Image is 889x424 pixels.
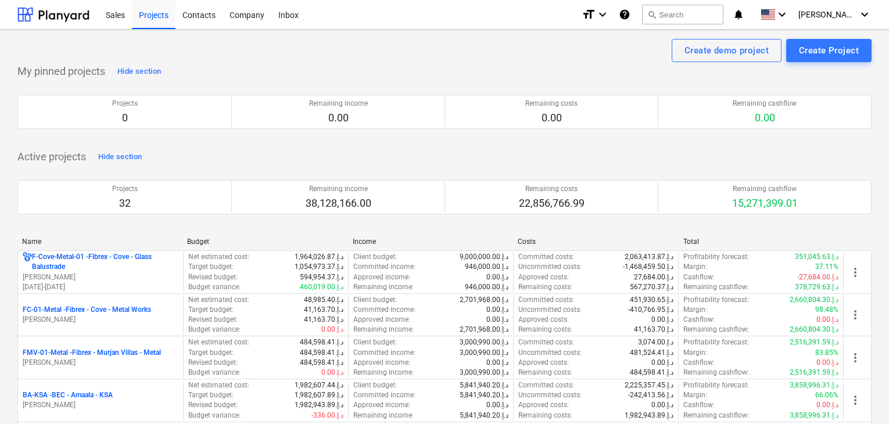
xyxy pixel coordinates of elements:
[683,238,839,246] div: Total
[628,390,673,400] p: -242,413.56د.إ.‏
[95,148,145,166] button: Hide section
[816,358,838,368] p: 0.00د.إ.‏
[518,325,572,335] p: Remaining costs :
[683,400,715,410] p: Cashflow :
[683,390,707,400] p: Margin :
[353,390,415,400] p: Committed income :
[815,348,838,358] p: 83.85%
[188,262,234,272] p: Target budget :
[831,368,889,424] div: Chat Widget
[460,252,508,262] p: 9,000,000.00د.إ.‏
[684,43,769,58] div: Create demo project
[628,305,673,315] p: -410,766.95د.إ.‏
[112,99,138,109] p: Projects
[460,380,508,390] p: 5,841,940.20د.إ.‏
[733,8,744,21] i: notifications
[630,295,673,305] p: 451,930.65د.إ.‏
[353,295,397,305] p: Client budget :
[518,282,572,292] p: Remaining costs :
[112,111,138,125] p: 0
[353,305,415,315] p: Committed income :
[23,272,178,282] p: [PERSON_NAME]
[188,315,238,325] p: Revised budget :
[518,368,572,378] p: Remaining costs :
[630,368,673,378] p: 484,598.41د.إ.‏
[188,380,249,390] p: Net estimated cost :
[638,337,673,347] p: 3,074.00د.إ.‏
[518,315,569,325] p: Approved costs :
[642,5,723,24] button: Search
[295,380,343,390] p: 1,982,607.44د.إ.‏
[460,368,508,378] p: 3,000,990.00د.إ.‏
[519,196,585,210] p: 22,856,766.99
[353,315,410,325] p: Approved income :
[465,262,508,272] p: 946,000.00د.إ.‏
[23,390,113,400] p: BA-KSA - BEC - Amaala - KSA
[795,282,838,292] p: 378,729.63د.إ.‏
[321,325,343,335] p: 0.00د.إ.‏
[816,400,838,410] p: 0.00د.إ.‏
[619,8,630,21] i: Knowledge base
[790,368,838,378] p: 2,516,391.59د.إ.‏
[775,8,789,21] i: keyboard_arrow_down
[353,325,414,335] p: Remaining income :
[795,252,838,262] p: 351,045.63د.إ.‏
[353,400,410,410] p: Approved income :
[460,325,508,335] p: 2,701,968.00د.إ.‏
[732,184,798,194] p: Remaining cashflow
[634,272,673,282] p: 27,684.00د.إ.‏
[815,262,838,272] p: 37.11%
[518,348,582,358] p: Uncommitted costs :
[525,111,578,125] p: 0.00
[465,282,508,292] p: 946,000.00د.إ.‏
[683,252,749,262] p: Profitability forecast :
[114,62,164,81] button: Hide section
[23,305,178,325] div: FC-01-Metal -Fibrex - Cove - Metal Works[PERSON_NAME]
[23,348,178,368] div: FMV-01-Metal -Fibrex - Murjan Villas - Metal[PERSON_NAME]
[353,262,415,272] p: Committed income :
[188,272,238,282] p: Revised budget :
[683,337,749,347] p: Profitability forecast :
[353,337,397,347] p: Client budget :
[683,315,715,325] p: Cashflow :
[683,380,749,390] p: Profitability forecast :
[23,315,178,325] p: [PERSON_NAME]
[518,358,569,368] p: Approved costs :
[23,400,178,410] p: [PERSON_NAME]
[625,411,673,421] p: 1,982,943.89د.إ.‏
[518,252,574,262] p: Committed costs :
[651,315,673,325] p: 0.00د.إ.‏
[683,368,749,378] p: Remaining cashflow :
[353,238,508,246] div: Income
[460,390,508,400] p: 5,841,940.20د.إ.‏
[23,305,151,315] p: FC-01-Metal - Fibrex - Cove - Metal Works
[651,358,673,368] p: 0.00د.إ.‏
[790,325,838,335] p: 2,660,804.30د.إ.‏
[651,400,673,410] p: 0.00د.إ.‏
[300,282,343,292] p: 460,019.00د.إ.‏
[353,411,414,421] p: Remaining income :
[672,39,782,62] button: Create demo project
[858,8,872,21] i: keyboard_arrow_down
[518,337,574,347] p: Committed costs :
[188,337,249,347] p: Net estimated cost :
[295,400,343,410] p: 1,982,943.89د.إ.‏
[733,111,797,125] p: 0.00
[353,380,397,390] p: Client budget :
[188,295,249,305] p: Net estimated cost :
[300,358,343,368] p: 484,598.41د.إ.‏
[519,184,585,194] p: Remaining costs
[518,272,569,282] p: Approved costs :
[460,411,508,421] p: 5,841,940.20د.إ.‏
[188,348,234,358] p: Target budget :
[486,358,508,368] p: 0.00د.إ.‏
[460,337,508,347] p: 3,000,990.00د.إ.‏
[353,272,410,282] p: Approved income :
[596,8,610,21] i: keyboard_arrow_down
[112,184,138,194] p: Projects
[321,368,343,378] p: 0.00د.إ.‏
[518,390,582,400] p: Uncommitted costs :
[518,400,569,410] p: Approved costs :
[309,99,368,109] p: Remaining income
[486,305,508,315] p: 0.00د.إ.‏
